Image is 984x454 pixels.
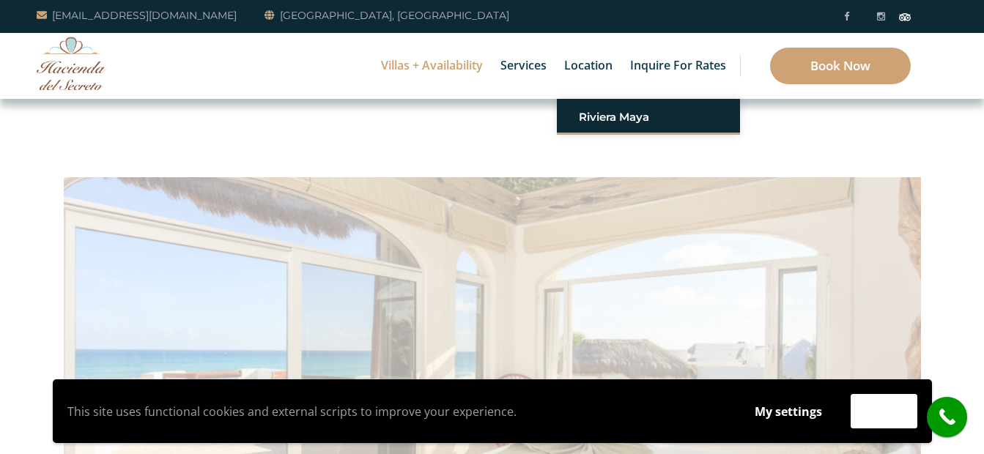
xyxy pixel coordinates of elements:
a: Riviera Maya [579,104,718,130]
button: My settings [741,395,836,428]
a: Villas + Availability [374,33,490,99]
p: This site uses functional cookies and external scripts to improve your experience. [67,401,726,423]
button: Accept [851,394,917,428]
img: Awesome Logo [37,37,106,90]
a: Book Now [770,48,911,84]
a: [EMAIL_ADDRESS][DOMAIN_NAME] [37,7,237,24]
a: [GEOGRAPHIC_DATA], [GEOGRAPHIC_DATA] [265,7,509,24]
a: Location [557,33,620,99]
a: Services [493,33,554,99]
a: call [927,397,967,437]
a: Inquire for Rates [623,33,733,99]
i: call [931,401,963,433]
img: Tripadvisor_logomark.svg [899,13,911,21]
